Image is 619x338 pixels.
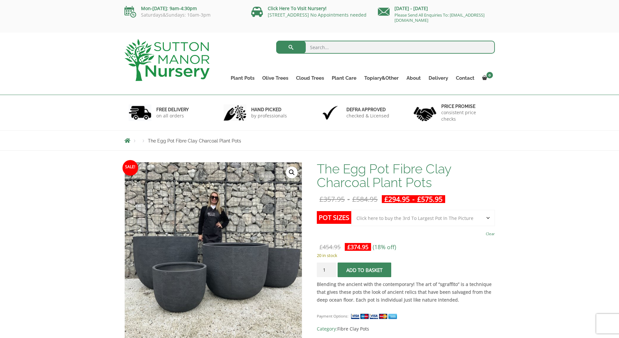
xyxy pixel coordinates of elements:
[251,107,287,113] h6: hand picked
[317,263,336,277] input: Product quantity
[224,104,246,121] img: 2.jpg
[317,211,351,224] label: Pot Sizes
[441,109,491,122] p: consistent price checks
[346,107,389,113] h6: Defra approved
[317,325,495,333] span: Category:
[403,74,425,83] a: About
[328,74,360,83] a: Plant Care
[382,195,445,203] ins: -
[317,314,348,318] small: Payment Options:
[123,160,138,176] span: Sale!
[347,243,368,251] bdi: 374.95
[360,74,403,83] a: Topiary&Other
[317,195,380,203] del: -
[319,195,323,204] span: £
[425,74,452,83] a: Delivery
[384,195,388,204] span: £
[394,12,484,23] a: Please Send All Enquiries To: [EMAIL_ADDRESS][DOMAIN_NAME]
[346,113,389,119] p: checked & Licensed
[129,104,151,121] img: 1.jpg
[384,195,410,204] bdi: 294.95
[124,12,241,18] p: Saturdays&Sundays: 10am-3pm
[347,243,351,251] span: £
[124,5,241,12] p: Mon-[DATE]: 9am-4:30pm
[441,103,491,109] h6: Price promise
[156,113,189,119] p: on all orders
[417,195,443,204] bdi: 575.95
[227,74,258,83] a: Plant Pots
[338,263,391,277] button: Add to basket
[317,162,495,189] h1: The Egg Pot Fibre Clay Charcoal Plant Pots
[373,243,396,251] span: (18% off)
[319,243,323,251] span: £
[478,74,495,83] a: 0
[319,104,342,121] img: 3.jpg
[351,313,399,320] img: payment supported
[414,103,436,123] img: 4.jpg
[276,41,495,54] input: Search...
[268,12,367,18] a: [STREET_ADDRESS] No Appointments needed
[292,74,328,83] a: Cloud Trees
[319,243,341,251] bdi: 454.95
[286,167,298,178] a: View full-screen image gallery
[156,107,189,113] h6: FREE DELIVERY
[337,326,369,332] a: Fibre Clay Pots
[148,138,241,143] span: The Egg Pot Fibre Clay Charcoal Plant Pots
[319,195,345,204] bdi: 357.95
[317,281,492,303] strong: Blending the ancient with the contemporary! The art of “sgraffito” is a technique that gives thes...
[317,251,495,259] p: 20 in stock
[352,195,356,204] span: £
[452,74,478,83] a: Contact
[378,5,495,12] p: [DATE] - [DATE]
[251,113,287,119] p: by professionals
[417,195,421,204] span: £
[124,138,495,143] nav: Breadcrumbs
[486,72,493,78] span: 0
[258,74,292,83] a: Olive Trees
[268,5,327,11] a: Click Here To Visit Nursery!
[352,195,378,204] bdi: 584.95
[486,229,495,238] a: Clear options
[124,39,210,81] img: logo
